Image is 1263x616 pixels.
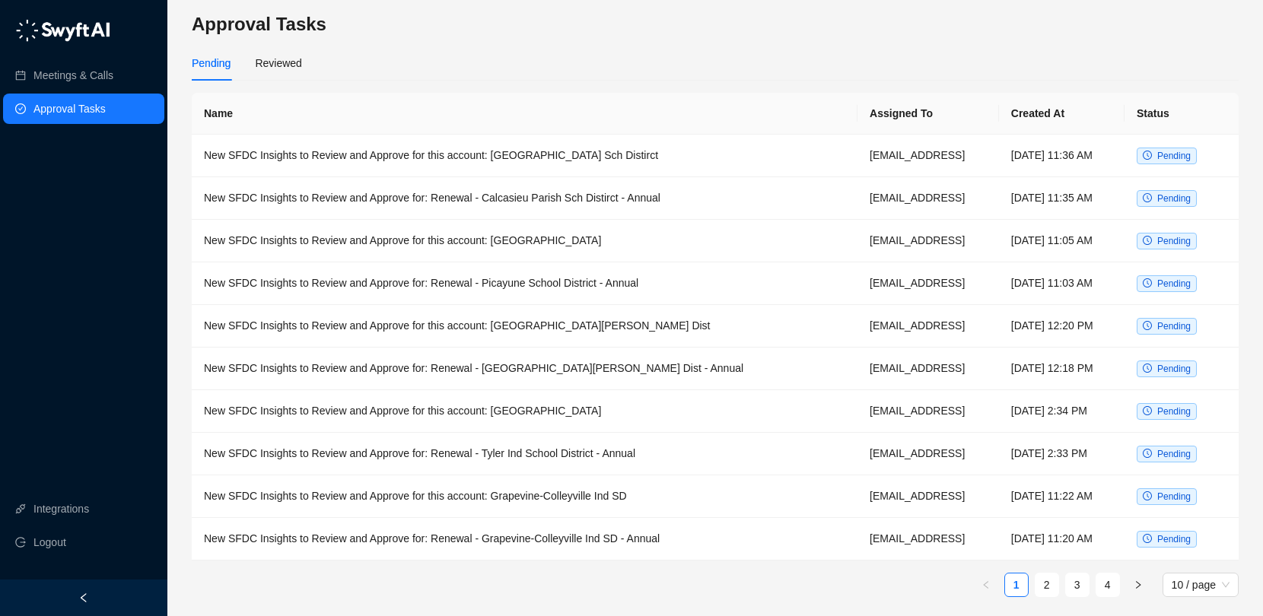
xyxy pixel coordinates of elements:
span: clock-circle [1143,364,1152,373]
td: [DATE] 11:35 AM [999,177,1125,220]
span: right [1134,580,1143,589]
span: Pending [1157,364,1191,374]
td: [EMAIL_ADDRESS] [857,475,999,518]
span: 10 / page [1172,573,1230,596]
span: Logout [33,527,66,557]
td: [DATE] 11:20 AM [999,518,1125,560]
td: [DATE] 12:20 PM [999,305,1125,348]
a: 1 [1005,573,1028,596]
td: New SFDC Insights to Review and Approve for: Renewal - Calcasieu Parish Sch Distirct - Annual [192,177,857,220]
span: clock-circle [1143,151,1152,160]
span: left [981,580,991,589]
td: [DATE] 11:22 AM [999,475,1125,518]
td: New SFDC Insights to Review and Approve for this account: [GEOGRAPHIC_DATA] [192,220,857,262]
span: Pending [1157,491,1191,502]
li: 2 [1035,573,1059,597]
li: 1 [1004,573,1029,597]
td: [EMAIL_ADDRESS] [857,348,999,390]
span: left [78,592,89,603]
span: clock-circle [1143,193,1152,202]
td: [DATE] 11:03 AM [999,262,1125,305]
td: [EMAIL_ADDRESS] [857,390,999,433]
span: Pending [1157,406,1191,417]
a: 2 [1036,573,1058,596]
td: [EMAIL_ADDRESS] [857,518,999,560]
span: logout [15,537,26,548]
td: New SFDC Insights to Review and Approve for: Renewal - [GEOGRAPHIC_DATA][PERSON_NAME] Dist - Annual [192,348,857,390]
img: logo-05li4sbe.png [15,19,110,42]
a: Meetings & Calls [33,60,113,90]
span: clock-circle [1143,321,1152,330]
a: Integrations [33,494,89,524]
div: Page Size [1163,573,1239,597]
span: Pending [1157,236,1191,246]
span: Pending [1157,193,1191,204]
span: clock-circle [1143,236,1152,245]
td: New SFDC Insights to Review and Approve for this account: [GEOGRAPHIC_DATA] Sch Distirct [192,135,857,177]
span: Pending [1157,151,1191,161]
td: [EMAIL_ADDRESS] [857,433,999,475]
td: [DATE] 2:34 PM [999,390,1125,433]
td: [DATE] 11:36 AM [999,135,1125,177]
div: Pending [192,55,231,71]
td: [EMAIL_ADDRESS] [857,305,999,348]
td: New SFDC Insights to Review and Approve for this account: Grapevine-Colleyville Ind SD [192,475,857,518]
td: [EMAIL_ADDRESS] [857,262,999,305]
a: Approval Tasks [33,94,106,124]
li: 4 [1096,573,1120,597]
td: [DATE] 11:05 AM [999,220,1125,262]
span: Pending [1157,278,1191,289]
a: 3 [1066,573,1089,596]
div: Reviewed [255,55,301,71]
button: right [1126,573,1150,597]
span: clock-circle [1143,406,1152,415]
th: Status [1125,93,1239,135]
th: Created At [999,93,1125,135]
span: Pending [1157,534,1191,545]
span: clock-circle [1143,534,1152,543]
td: [EMAIL_ADDRESS] [857,220,999,262]
th: Name [192,93,857,135]
h3: Approval Tasks [192,12,1239,37]
td: [DATE] 12:18 PM [999,348,1125,390]
th: Assigned To [857,93,999,135]
span: clock-circle [1143,278,1152,287]
td: New SFDC Insights to Review and Approve for this account: [GEOGRAPHIC_DATA] [192,390,857,433]
td: [EMAIL_ADDRESS] [857,135,999,177]
a: 4 [1096,573,1119,596]
span: clock-circle [1143,491,1152,500]
li: Previous Page [974,573,998,597]
li: Next Page [1126,573,1150,597]
td: New SFDC Insights to Review and Approve for: Renewal - Picayune School District - Annual [192,262,857,305]
span: Pending [1157,449,1191,459]
td: [DATE] 2:33 PM [999,433,1125,475]
td: New SFDC Insights to Review and Approve for: Renewal - Tyler Ind School District - Annual [192,433,857,475]
li: 3 [1065,573,1090,597]
span: clock-circle [1143,449,1152,458]
td: New SFDC Insights to Review and Approve for this account: [GEOGRAPHIC_DATA][PERSON_NAME] Dist [192,305,857,348]
span: Pending [1157,321,1191,332]
td: [EMAIL_ADDRESS] [857,177,999,220]
td: New SFDC Insights to Review and Approve for: Renewal - Grapevine-Colleyville Ind SD - Annual [192,518,857,560]
button: left [974,573,998,597]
